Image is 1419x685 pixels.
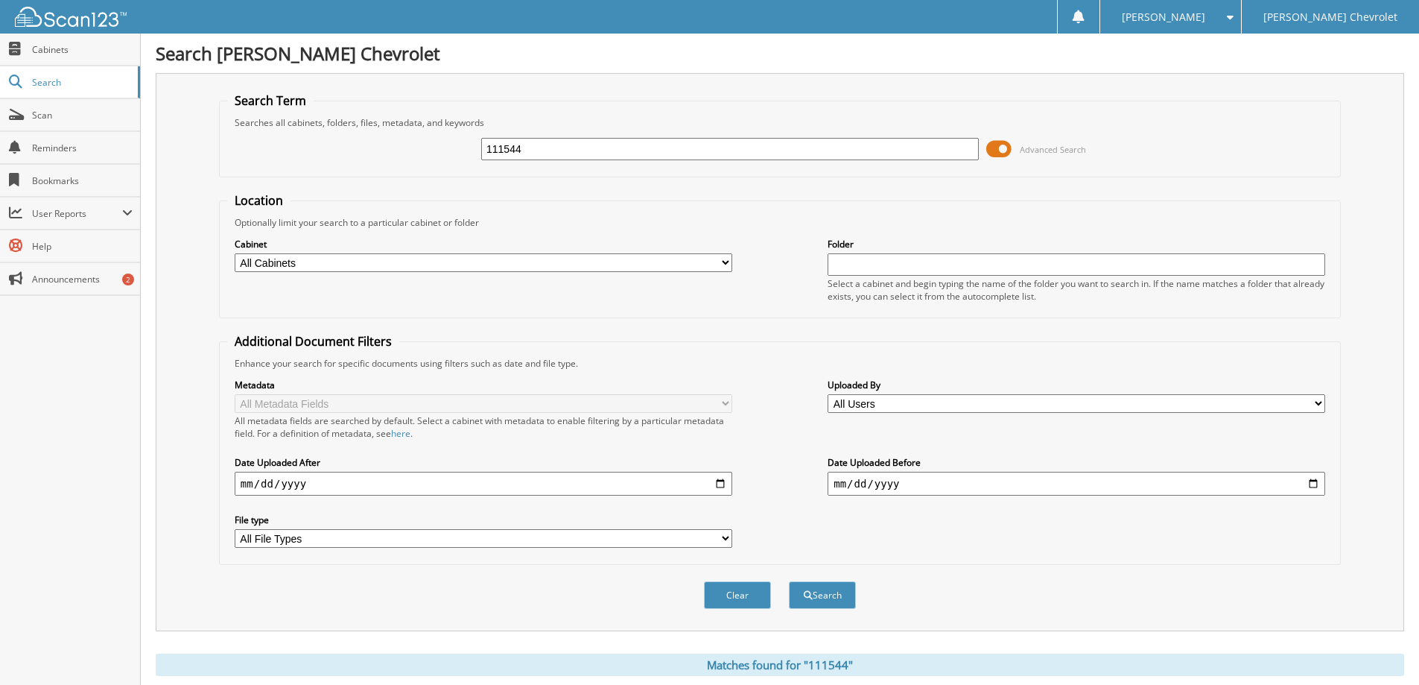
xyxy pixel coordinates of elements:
[32,273,133,285] span: Announcements
[235,472,732,496] input: start
[235,379,732,391] label: Metadata
[828,277,1325,303] div: Select a cabinet and begin typing the name of the folder you want to search in. If the name match...
[32,76,130,89] span: Search
[227,92,314,109] legend: Search Term
[1122,13,1205,22] span: [PERSON_NAME]
[828,379,1325,391] label: Uploaded By
[704,581,771,609] button: Clear
[156,41,1404,66] h1: Search [PERSON_NAME] Chevrolet
[227,357,1333,370] div: Enhance your search for specific documents using filters such as date and file type.
[391,427,410,440] a: here
[122,274,134,285] div: 2
[227,333,399,350] legend: Additional Document Filters
[828,456,1325,469] label: Date Uploaded Before
[32,174,133,187] span: Bookmarks
[235,456,732,469] label: Date Uploaded After
[235,514,732,526] label: File type
[32,207,122,220] span: User Reports
[235,414,732,440] div: All metadata fields are searched by default. Select a cabinet with metadata to enable filtering b...
[789,581,856,609] button: Search
[828,238,1325,250] label: Folder
[32,43,133,56] span: Cabinets
[15,7,127,27] img: scan123-logo-white.svg
[156,654,1404,676] div: Matches found for "111544"
[235,238,732,250] label: Cabinet
[227,192,291,209] legend: Location
[828,472,1325,496] input: end
[227,116,1333,129] div: Searches all cabinets, folders, files, metadata, and keywords
[32,240,133,253] span: Help
[32,142,133,154] span: Reminders
[227,216,1333,229] div: Optionally limit your search to a particular cabinet or folder
[32,109,133,121] span: Scan
[1263,13,1397,22] span: [PERSON_NAME] Chevrolet
[1020,144,1086,155] span: Advanced Search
